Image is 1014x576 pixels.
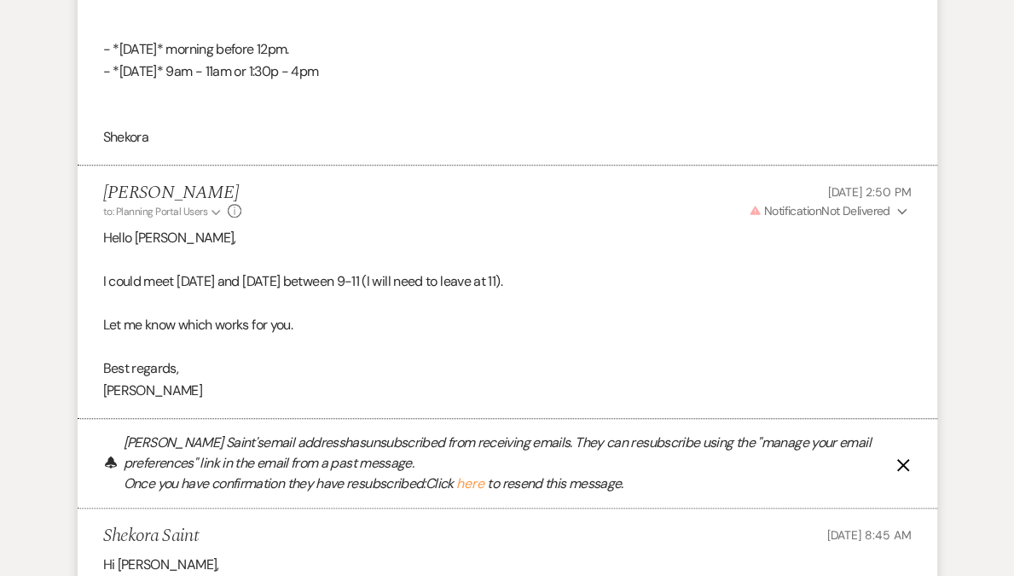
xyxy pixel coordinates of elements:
h5: [PERSON_NAME] [103,183,242,204]
p: Let me know which works for you. [103,314,912,336]
button: here [456,477,484,491]
p: Hello [PERSON_NAME], [103,227,912,249]
span: Notification [764,203,821,218]
span: [DATE] 2:50 PM [827,184,911,200]
button: NotificationNot Delivered [746,202,912,220]
p: I could meet [DATE] and [DATE] between 9-11 (I will need to leave at 11). [103,271,912,293]
p: Best regards, [103,358,912,380]
p: [PERSON_NAME] [103,380,912,402]
span: to: Planning Portal Users [103,205,208,218]
p: [PERSON_NAME] Saint's email address has unsubscribed from receiving emails. They can resubscribe ... [124,433,896,494]
span: [DATE] 8:45 AM [826,527,911,543]
span: Not Delivered [749,203,890,218]
h5: Shekora Saint [103,526,199,547]
button: to: Planning Portal Users [103,204,224,219]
